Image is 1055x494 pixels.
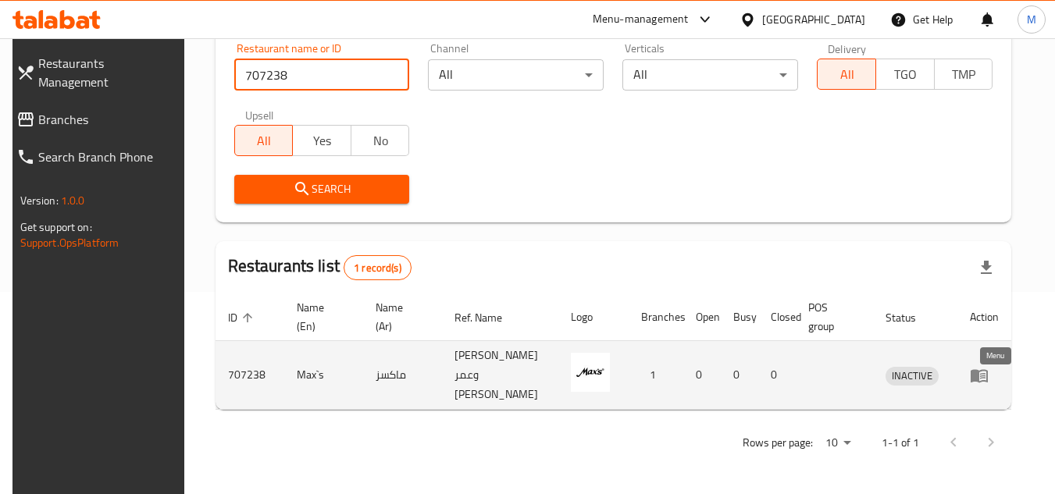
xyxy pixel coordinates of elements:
span: All [241,130,287,152]
a: Support.OpsPlatform [20,233,119,253]
a: Restaurants Management [4,44,189,101]
th: Busy [721,293,758,341]
td: 0 [721,341,758,410]
span: All [824,63,870,86]
a: Search Branch Phone [4,138,189,176]
span: INACTIVE [886,367,939,385]
th: Open [683,293,721,341]
span: Get support on: [20,217,92,237]
span: ID [228,308,258,327]
button: All [234,125,294,156]
div: INACTIVE [886,367,939,386]
span: Search [247,179,397,199]
button: Yes [292,125,351,156]
th: Closed [758,293,796,341]
th: Logo [558,293,629,341]
table: enhanced table [216,293,1012,410]
span: Search Branch Phone [38,147,176,166]
td: [PERSON_NAME] وعمر [PERSON_NAME] [442,341,558,410]
button: All [817,59,876,90]
td: 0 [758,341,796,410]
h2: Restaurants list [228,254,412,280]
div: Menu-management [593,10,689,29]
span: TGO [882,63,928,86]
td: Max`s [284,341,363,410]
td: 707238 [216,341,284,410]
div: Total records count [344,255,412,280]
span: Version: [20,190,59,211]
div: Rows per page: [819,432,857,455]
div: All [428,59,604,91]
span: Name (Ar) [376,298,423,336]
td: 1 [629,341,683,410]
label: Delivery [828,43,867,54]
td: 0 [683,341,721,410]
span: Yes [299,130,345,152]
a: Branches [4,101,189,138]
button: TMP [934,59,993,90]
p: Rows per page: [743,433,813,453]
span: M [1027,11,1036,28]
span: TMP [941,63,987,86]
span: Restaurants Management [38,54,176,91]
span: Ref. Name [454,308,522,327]
span: 1.0.0 [61,190,85,211]
label: Upsell [245,109,274,120]
img: Max`s [571,353,610,392]
span: Name (En) [297,298,344,336]
th: Branches [629,293,683,341]
button: TGO [875,59,935,90]
td: ماكسز [363,341,442,410]
button: No [351,125,410,156]
button: Search [234,175,410,204]
span: POS group [808,298,854,336]
input: Search for restaurant name or ID.. [234,59,410,91]
div: All [622,59,798,91]
div: [GEOGRAPHIC_DATA] [762,11,865,28]
p: 1-1 of 1 [882,433,919,453]
span: 1 record(s) [344,261,411,275]
span: Branches [38,110,176,129]
th: Action [957,293,1011,341]
span: No [358,130,404,152]
div: Export file [968,249,1005,286]
span: Status [886,308,936,327]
